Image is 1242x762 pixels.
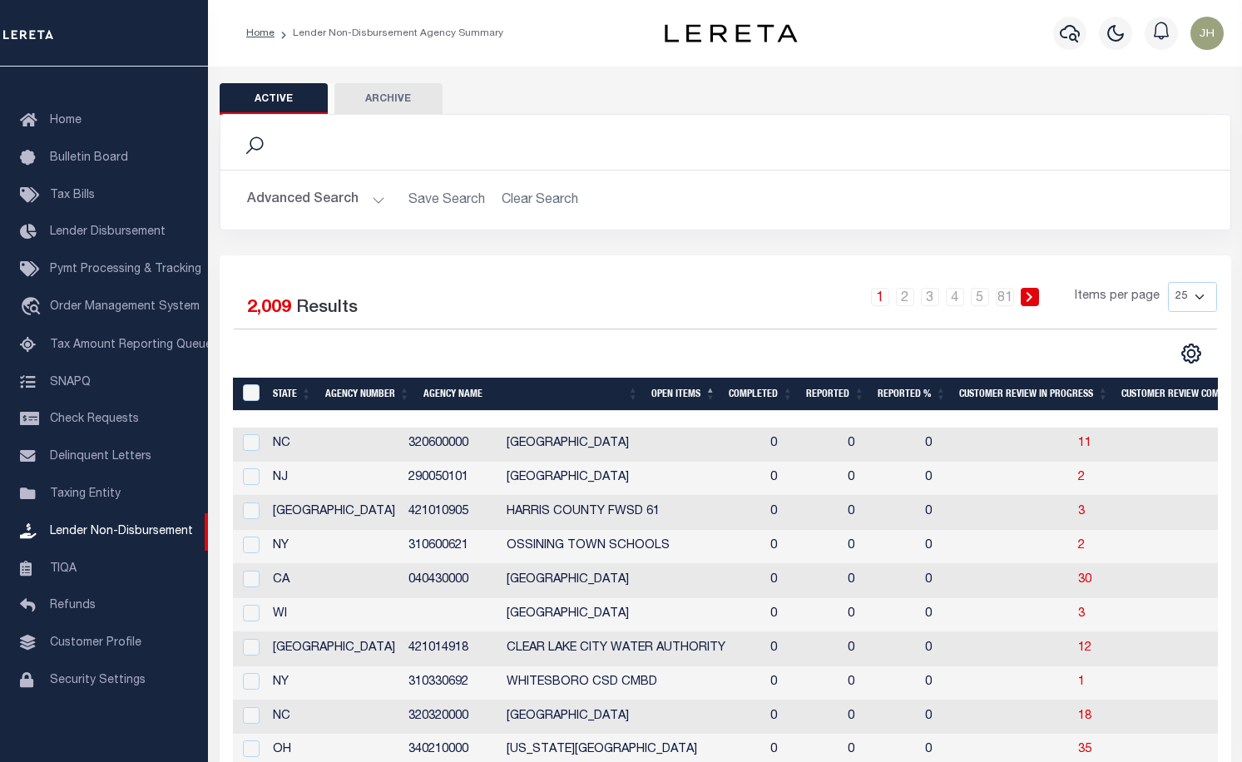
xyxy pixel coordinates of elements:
[246,28,275,38] a: Home
[841,462,918,496] td: 0
[1078,608,1085,620] a: 3
[266,378,319,412] th: State: activate to sort column ascending
[266,666,402,700] td: NY
[266,530,402,564] td: NY
[645,378,722,412] th: Open Items: activate to sort column descending
[918,598,990,632] td: 0
[841,700,918,735] td: 0
[50,115,82,126] span: Home
[402,700,500,735] td: 320320000
[500,632,764,666] td: CLEAR LAKE CITY WATER AUTHORITY
[841,666,918,700] td: 0
[50,526,193,537] span: Lender Non-Disbursement
[841,598,918,632] td: 0
[1075,288,1160,306] span: Items per page
[50,190,95,201] span: Tax Bills
[500,462,764,496] td: [GEOGRAPHIC_DATA]
[296,295,358,322] label: Results
[971,288,989,306] a: 5
[220,83,328,115] button: Active
[1078,506,1085,517] a: 3
[266,564,402,598] td: CA
[266,496,402,530] td: [GEOGRAPHIC_DATA]
[764,496,841,530] td: 0
[247,184,385,216] button: Advanced Search
[764,428,841,462] td: 0
[50,264,201,275] span: Pymt Processing & Tracking
[1078,574,1091,586] a: 30
[946,288,964,306] a: 4
[722,378,799,412] th: Completed: activate to sort column ascending
[266,428,402,462] td: NC
[233,378,266,412] th: MBACode
[266,632,402,666] td: [GEOGRAPHIC_DATA]
[402,666,500,700] td: 310330692
[402,564,500,598] td: 040430000
[50,675,146,686] span: Security Settings
[764,632,841,666] td: 0
[275,26,503,41] li: Lender Non-Disbursement Agency Summary
[50,339,212,351] span: Tax Amount Reporting Queue
[1078,438,1091,449] a: 11
[500,496,764,530] td: HARRIS COUNTY FWSD 61
[764,700,841,735] td: 0
[841,632,918,666] td: 0
[918,564,990,598] td: 0
[896,288,914,306] a: 2
[500,428,764,462] td: [GEOGRAPHIC_DATA]
[500,700,764,735] td: [GEOGRAPHIC_DATA]
[918,462,990,496] td: 0
[764,462,841,496] td: 0
[1078,540,1085,552] a: 2
[918,428,990,462] td: 0
[50,637,141,649] span: Customer Profile
[841,530,918,564] td: 0
[50,451,151,463] span: Delinquent Letters
[500,666,764,700] td: WHITESBORO CSD CMBD
[1078,472,1085,483] a: 2
[1078,676,1085,688] a: 1
[20,297,47,319] i: travel_explore
[50,413,139,425] span: Check Requests
[918,700,990,735] td: 0
[319,378,417,412] th: Agency Number: activate to sort column ascending
[871,288,889,306] a: 1
[764,598,841,632] td: 0
[500,530,764,564] td: OSSINING TOWN SCHOOLS
[665,24,798,42] img: logo-dark.svg
[402,428,500,462] td: 320600000
[334,83,443,115] button: Archive
[918,666,990,700] td: 0
[500,564,764,598] td: [GEOGRAPHIC_DATA]
[764,666,841,700] td: 0
[1078,744,1091,755] span: 35
[50,301,200,313] span: Order Management System
[247,299,291,317] span: 2,009
[996,288,1014,306] a: 81
[1078,642,1091,654] a: 12
[841,496,918,530] td: 0
[417,378,646,412] th: Agency Name: activate to sort column ascending
[764,564,841,598] td: 0
[50,562,77,574] span: TIQA
[1190,17,1224,50] img: svg+xml;base64,PHN2ZyB4bWxucz0iaHR0cDovL3d3dy53My5vcmcvMjAwMC9zdmciIHBvaW50ZXItZXZlbnRzPSJub25lIi...
[799,378,871,412] th: Reported: activate to sort column ascending
[402,462,500,496] td: 290050101
[500,598,764,632] td: [GEOGRAPHIC_DATA]
[1078,710,1091,722] a: 18
[841,428,918,462] td: 0
[841,564,918,598] td: 0
[764,530,841,564] td: 0
[918,530,990,564] td: 0
[50,226,166,238] span: Lender Disbursement
[50,600,96,611] span: Refunds
[266,598,402,632] td: WI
